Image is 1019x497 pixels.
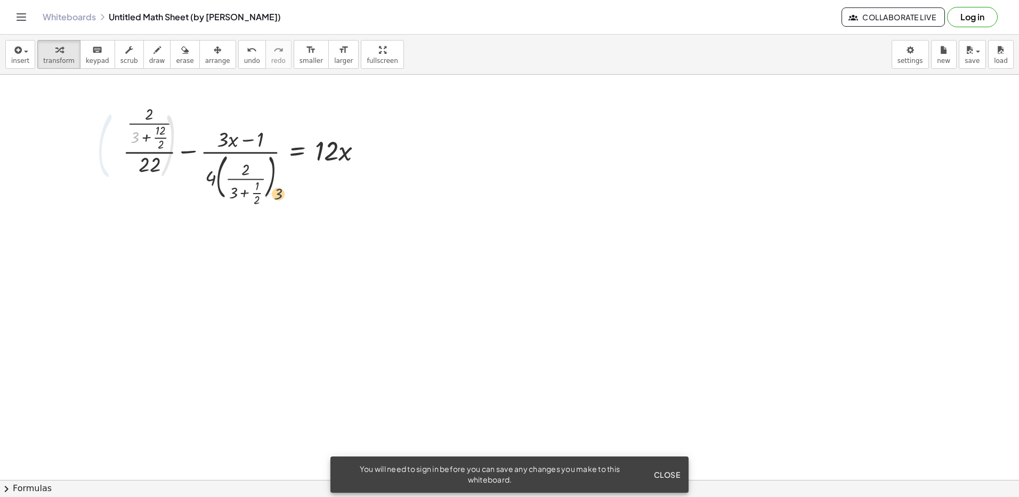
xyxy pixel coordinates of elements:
[334,57,353,65] span: larger
[897,57,923,65] span: settings
[11,57,29,65] span: insert
[892,40,929,69] button: settings
[199,40,236,69] button: arrange
[244,57,260,65] span: undo
[851,12,936,22] span: Collaborate Live
[43,57,75,65] span: transform
[965,57,980,65] span: save
[361,40,403,69] button: fullscreen
[247,44,257,57] i: undo
[86,57,109,65] span: keypad
[271,57,286,65] span: redo
[115,40,144,69] button: scrub
[273,44,284,57] i: redo
[294,40,329,69] button: format_sizesmaller
[170,40,199,69] button: erase
[300,57,323,65] span: smaller
[238,40,266,69] button: undoundo
[13,9,30,26] button: Toggle navigation
[947,7,998,27] button: Log in
[959,40,986,69] button: save
[205,57,230,65] span: arrange
[367,57,398,65] span: fullscreen
[143,40,171,69] button: draw
[328,40,359,69] button: format_sizelarger
[92,44,102,57] i: keyboard
[338,44,349,57] i: format_size
[5,40,35,69] button: insert
[339,464,641,485] div: You will need to sign in before you can save any changes you make to this whiteboard.
[120,57,138,65] span: scrub
[37,40,80,69] button: transform
[80,40,115,69] button: keyboardkeypad
[149,57,165,65] span: draw
[43,12,96,22] a: Whiteboards
[653,470,680,479] span: Close
[988,40,1014,69] button: load
[176,57,193,65] span: erase
[649,465,684,484] button: Close
[306,44,316,57] i: format_size
[994,57,1008,65] span: load
[937,57,950,65] span: new
[265,40,292,69] button: redoredo
[931,40,957,69] button: new
[842,7,945,27] button: Collaborate Live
